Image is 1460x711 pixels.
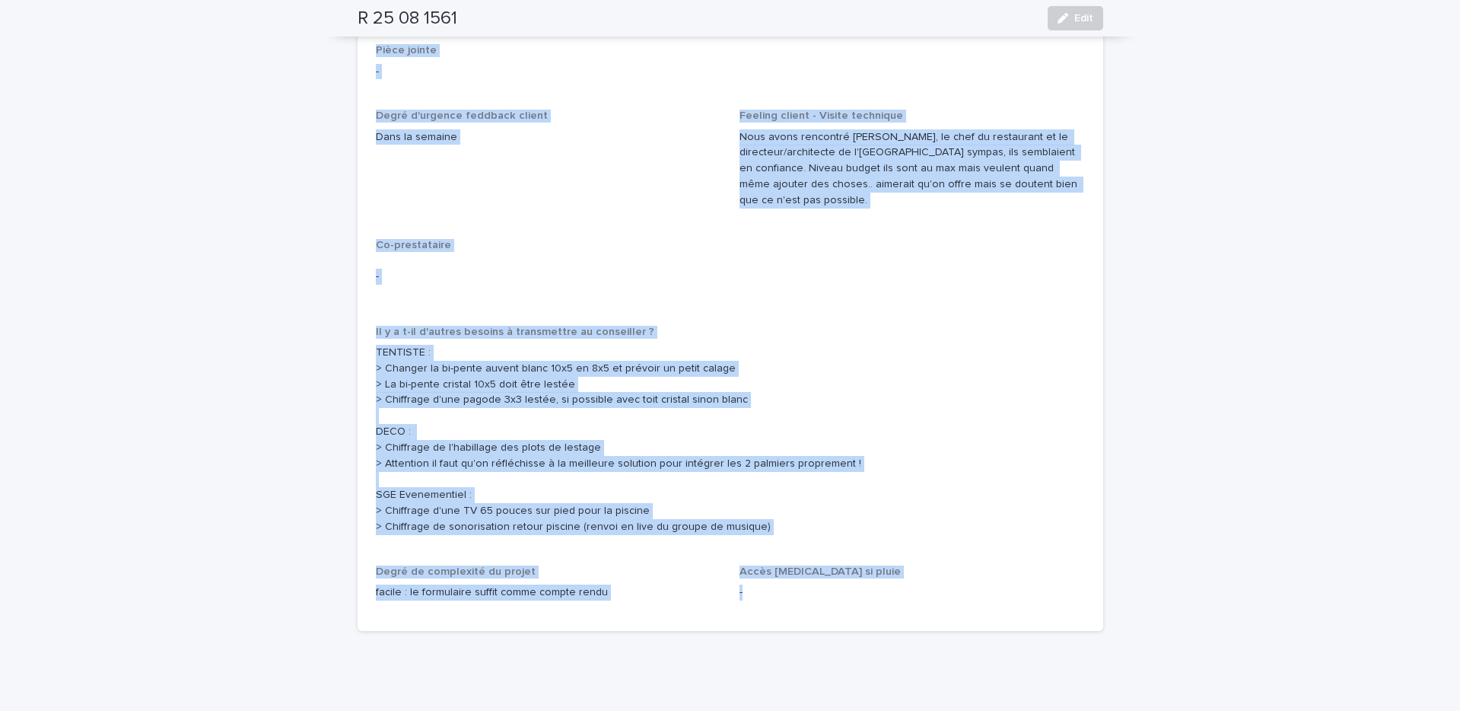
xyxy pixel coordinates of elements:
[376,269,721,285] p: -
[1074,13,1093,24] span: Edit
[376,64,1085,80] p: -
[376,110,548,121] span: Degré d'urgence feddback client
[376,585,721,601] p: facile : le formulaire suffit comme compte rendu
[1048,6,1103,30] button: Edit
[376,566,536,577] span: Degré de complexité du projet
[740,566,901,577] span: Accès [MEDICAL_DATA] si pluie
[740,129,1085,209] p: Nous avons rencontré [PERSON_NAME], le chef du restaurant et le directeur/architecte de l'[GEOGRA...
[740,585,1085,601] p: -
[358,8,457,30] h2: R 25 08 1561
[376,345,1085,535] p: TENTISTE : > Changer la bi-pente auvent blanc 10x5 en 8x5 et prévoir un petit calage > La bi-pent...
[376,327,654,337] span: Il y a t-il d'autres besoins à transmettre au conseiller ?
[740,110,903,121] span: Feeling client - Visite technique
[376,129,721,145] p: Dans la semaine
[376,240,451,250] span: Co-prestataire
[376,45,437,56] span: Pièce jointe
